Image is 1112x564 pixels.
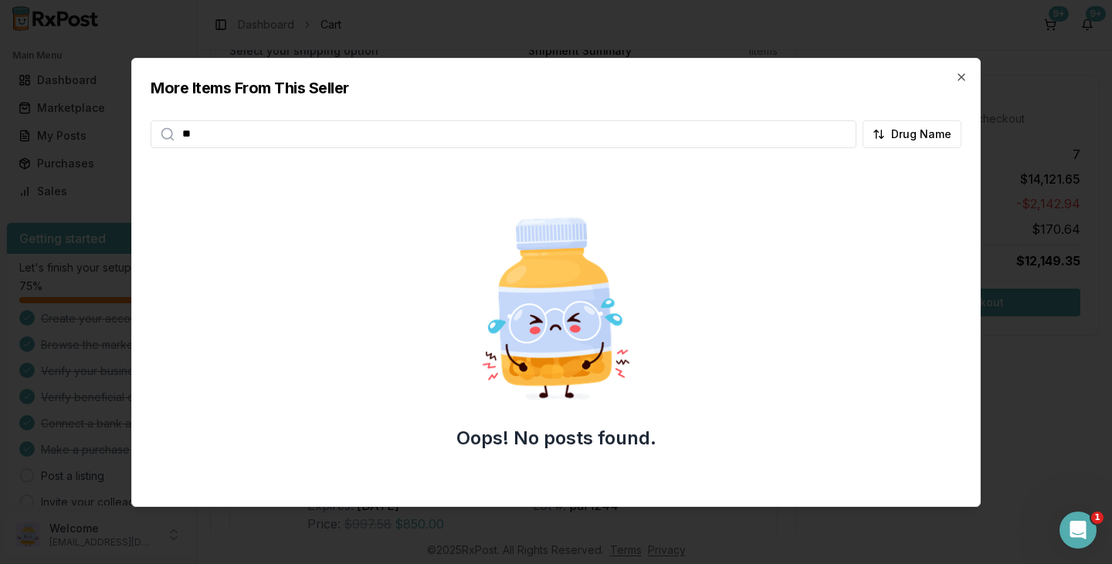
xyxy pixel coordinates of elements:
h2: More Items From This Seller [151,77,961,99]
iframe: Intercom live chat [1059,512,1097,549]
h2: Oops! No posts found. [456,426,656,451]
span: Drug Name [891,127,951,142]
img: Sad Pill Bottle [457,210,655,407]
span: 1 [1091,512,1104,524]
button: Drug Name [863,120,961,148]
